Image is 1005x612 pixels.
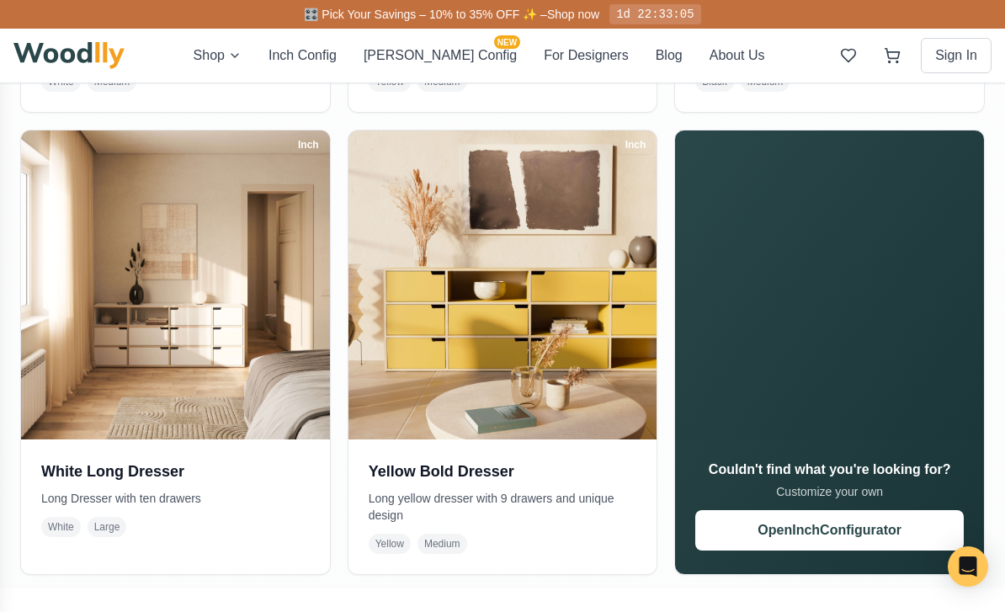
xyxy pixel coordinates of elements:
h3: Yellow Bold Dresser [369,460,637,483]
video: Your browser does not support the video tag. [675,130,984,439]
span: 🎛️ Pick Your Savings – 10% to 35% OFF ✨ – [304,8,546,21]
button: Shop [194,45,242,66]
button: For Designers [544,45,628,66]
span: NEW [494,35,520,49]
span: Medium [417,534,467,554]
button: Blog [656,45,683,66]
span: Large [88,517,127,537]
div: Inch [290,136,327,154]
div: Inch [618,136,654,154]
button: Inch Config [269,45,337,66]
button: OpenInchConfigurator [695,510,964,551]
img: Yellow Bold Dresser [348,130,657,439]
button: Sign In [921,38,992,73]
p: Long Dresser with ten drawers [41,490,310,507]
span: Yellow [369,534,411,554]
h3: Couldn't find what you're looking for? [695,460,964,480]
img: White Long Dresser [21,130,330,439]
img: Woodlly [13,42,125,69]
div: 1d 22:33:05 [609,4,700,24]
div: Open Intercom Messenger [948,546,988,587]
button: [PERSON_NAME] ConfigNEW [364,45,517,66]
p: Customize your own [695,483,964,500]
button: About Us [710,45,765,66]
span: White [41,517,81,537]
a: Shop now [547,8,599,21]
p: Long yellow dresser with 9 drawers and unique design [369,490,637,524]
h3: White Long Dresser [41,460,310,483]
